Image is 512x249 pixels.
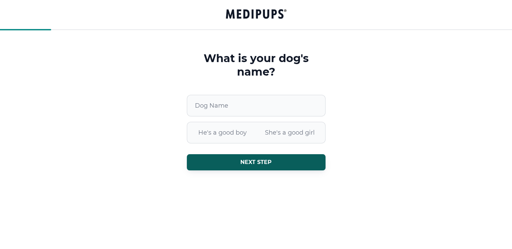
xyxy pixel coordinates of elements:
[240,159,272,166] span: Next step
[187,154,326,170] button: Next step
[189,124,256,141] span: He's a good boy
[256,124,323,141] span: She's a good girl
[226,8,286,22] a: Groove
[187,52,326,79] h3: What is your dog's name?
